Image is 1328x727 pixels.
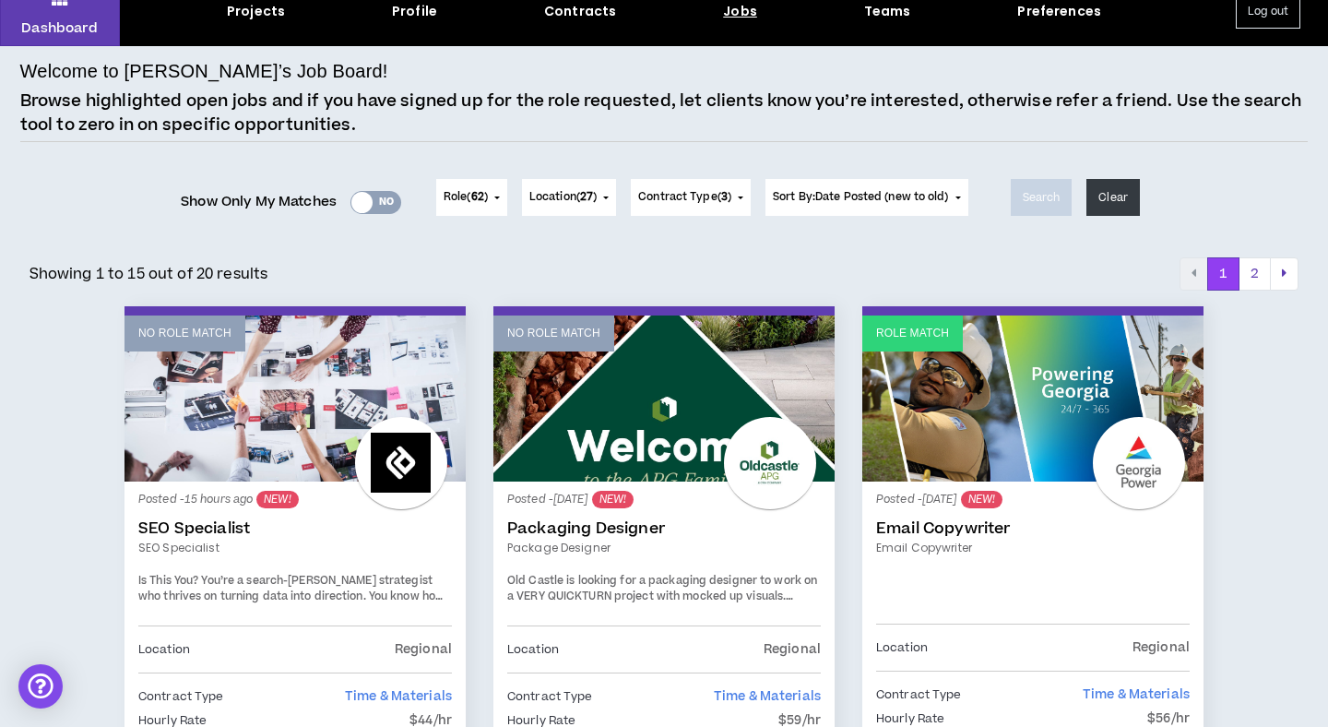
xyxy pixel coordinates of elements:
p: Contract Type [876,685,962,705]
p: Location [138,639,190,660]
p: Dashboard [21,18,98,38]
button: Location(27) [522,179,616,216]
div: Contracts [544,2,616,21]
p: Location [507,639,559,660]
sup: NEW! [592,491,634,508]
span: Sort By: Date Posted (new to old) [773,189,949,205]
button: Search [1011,179,1073,216]
p: Posted - [DATE] [876,491,1190,508]
nav: pagination [1180,257,1298,291]
span: 62 [471,189,484,205]
p: Contract Type [138,686,224,707]
p: No Role Match [138,325,231,342]
p: Showing 1 to 15 out of 20 results [30,263,268,285]
span: You’re a search-[PERSON_NAME] strategist who thrives on turning data into direction. You know how... [138,573,445,686]
span: Time & Materials [714,687,821,706]
strong: Is This You? [138,573,198,589]
a: SEO Specialist [138,540,452,556]
p: Role Match [876,325,949,342]
a: Email Copywriter [876,519,1190,538]
div: Profile [392,2,437,21]
sup: NEW! [256,491,298,508]
p: Regional [1132,638,1190,658]
sup: NEW! [961,491,1002,508]
button: 1 [1207,257,1239,291]
span: 3 [721,189,728,205]
a: No Role Match [493,316,835,482]
span: 27 [580,189,593,205]
h4: Welcome to [PERSON_NAME]’s Job Board! [20,57,388,85]
button: Contract Type(3) [631,179,751,216]
a: SEO Specialist [138,519,452,538]
span: Contract Type ( ) [638,189,731,206]
p: Contract Type [507,686,593,707]
a: Package Designer [507,540,821,556]
div: Projects [227,2,285,21]
p: Browse highlighted open jobs and if you have signed up for the role requested, let clients know y... [20,89,1309,137]
p: Location [876,638,928,658]
button: Sort By:Date Posted (new to old) [765,179,968,216]
button: Clear [1086,179,1140,216]
a: Role Match [862,316,1203,482]
span: Time & Materials [1083,685,1190,704]
a: No Role Match [125,316,466,482]
span: Location ( ) [529,189,597,206]
p: No Role Match [507,325,600,342]
a: Packaging Designer [507,519,821,538]
p: Posted - 15 hours ago [138,491,452,508]
span: Old Castle is looking for a packaging designer to work on a VERY QUICKTURN project with mocked up... [507,573,817,605]
span: Role ( ) [444,189,488,206]
p: Regional [764,639,821,660]
button: Role(62) [436,179,507,216]
a: Email Copywriter [876,540,1190,556]
div: Preferences [1017,2,1101,21]
div: Teams [864,2,911,21]
div: Open Intercom Messenger [18,664,63,709]
span: Show Only My Matches [181,188,337,216]
span: Time & Materials [345,687,452,706]
p: Posted - [DATE] [507,491,821,508]
button: 2 [1239,257,1271,291]
p: Regional [395,639,452,660]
